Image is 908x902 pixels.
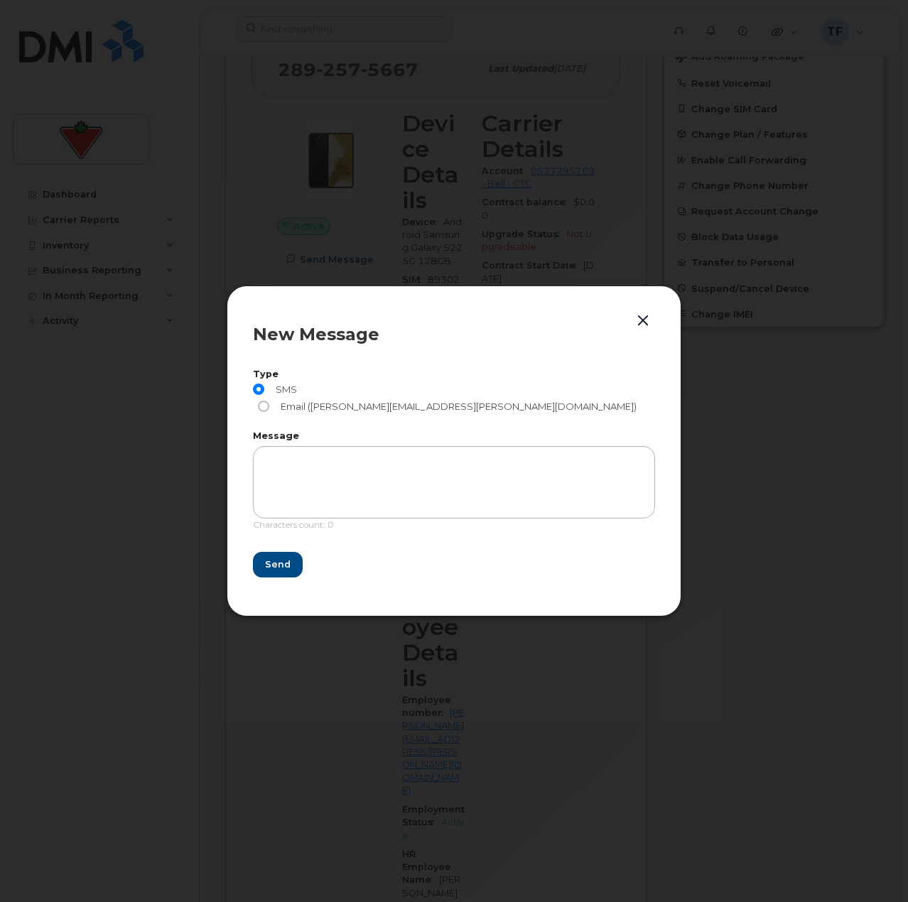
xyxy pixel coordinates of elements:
label: Message [253,432,655,441]
div: New Message [253,326,655,343]
div: Characters count: 0 [253,518,655,539]
span: Email ([PERSON_NAME][EMAIL_ADDRESS][PERSON_NAME][DOMAIN_NAME]) [275,401,637,412]
span: Send [265,558,291,571]
button: Send [253,552,303,577]
input: SMS [253,384,264,395]
input: Email ([PERSON_NAME][EMAIL_ADDRESS][PERSON_NAME][DOMAIN_NAME]) [258,401,269,412]
span: SMS [270,384,297,395]
label: Type [253,370,655,379]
